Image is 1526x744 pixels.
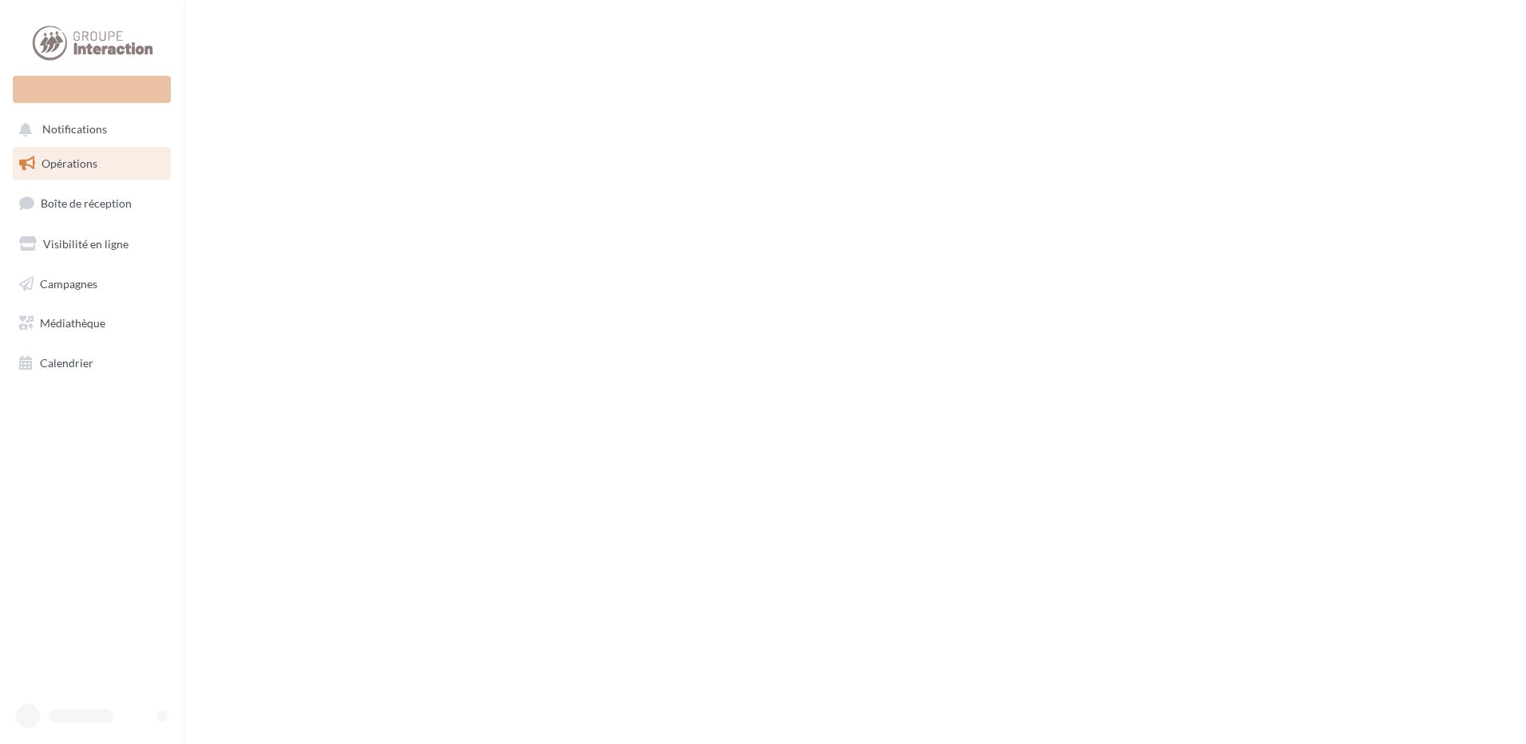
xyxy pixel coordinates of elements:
[42,123,107,137] span: Notifications
[41,196,132,210] span: Boîte de réception
[42,156,97,170] span: Opérations
[10,186,174,220] a: Boîte de réception
[40,276,97,290] span: Campagnes
[10,147,174,180] a: Opérations
[10,228,174,261] a: Visibilité en ligne
[13,76,171,103] div: Nouvelle campagne
[10,267,174,301] a: Campagnes
[40,356,93,370] span: Calendrier
[40,316,105,330] span: Médiathèque
[10,346,174,380] a: Calendrier
[10,307,174,340] a: Médiathèque
[43,237,128,251] span: Visibilité en ligne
